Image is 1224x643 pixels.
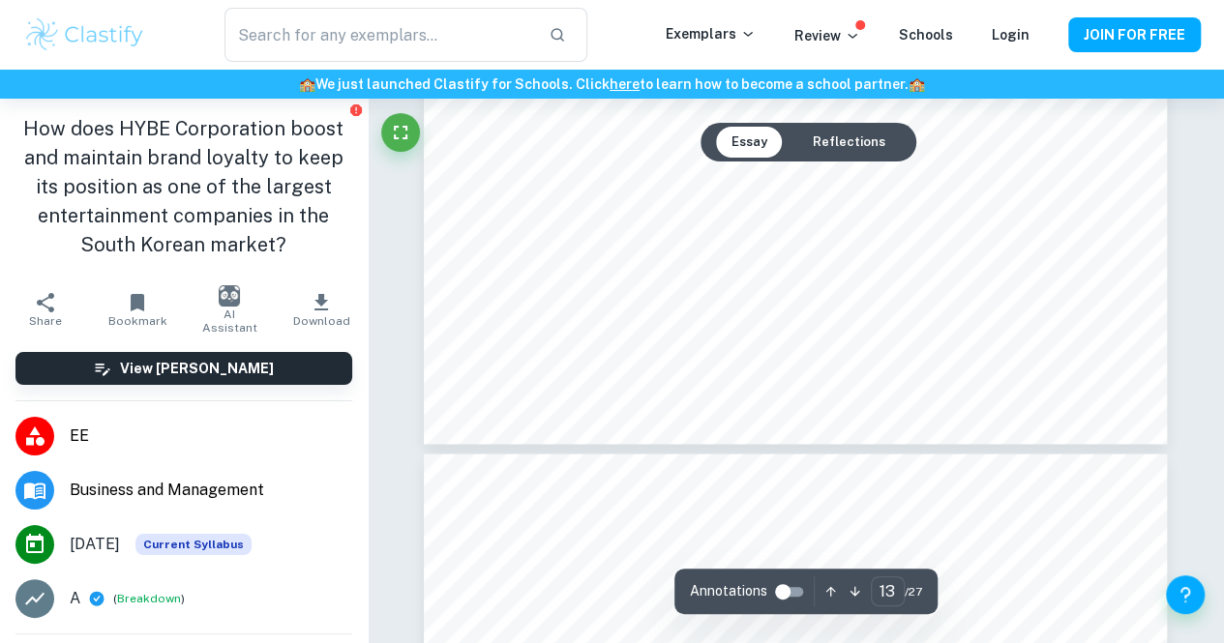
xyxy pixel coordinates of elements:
span: Share [29,314,62,328]
span: Bookmark [108,314,167,328]
h6: We just launched Clastify for Schools. Click to learn how to become a school partner. [4,73,1220,95]
button: Bookmark [92,282,184,336]
span: ( ) [113,590,185,608]
p: A [70,587,80,610]
button: Fullscreen [381,113,420,152]
span: AI Assistant [195,307,264,335]
p: Exemplars [666,23,756,44]
img: AI Assistant [219,285,240,307]
span: / 27 [905,583,922,600]
h1: How does HYBE Corporation boost and maintain brand loyalty to keep its position as one of the lar... [15,114,352,259]
button: View [PERSON_NAME] [15,352,352,385]
span: EE [70,424,352,448]
span: 🏫 [299,76,315,92]
p: Review [794,25,860,46]
span: Download [293,314,350,328]
span: Annotations [690,581,767,601]
div: This exemplar is based on the current syllabus. Feel free to refer to it for inspiration/ideas wh... [135,534,252,555]
a: Schools [899,27,953,43]
button: Breakdown [117,590,181,607]
button: Reflections [797,127,901,158]
input: Search for any exemplars... [224,8,534,62]
a: here [610,76,640,92]
img: Clastify logo [23,15,146,54]
button: Report issue [349,102,364,117]
span: Business and Management [70,479,352,502]
a: Login [992,27,1030,43]
span: 🏫 [909,76,925,92]
button: Help and Feedback [1166,575,1205,614]
button: JOIN FOR FREE [1068,17,1201,52]
button: Essay [716,127,783,158]
span: Current Syllabus [135,534,252,555]
h6: View [PERSON_NAME] [120,358,274,379]
button: AI Assistant [184,282,276,336]
span: [DATE] [70,533,120,556]
button: Download [276,282,368,336]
